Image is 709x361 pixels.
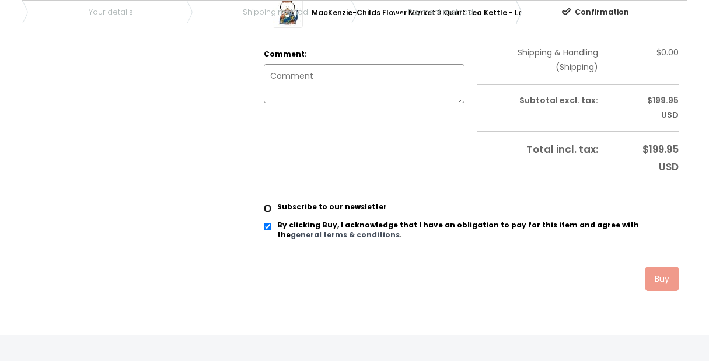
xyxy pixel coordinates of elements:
strong: Subtotal excl. tax: [519,94,598,106]
span: 1 [75,1,86,24]
label: By clicking Buy, I acknowledge that I have an obligation to pay for this item and agree with the . [277,220,679,249]
span: 3 [394,1,405,24]
a: 4Confirmation [516,1,675,24]
div: Shipping & Handling (Shipping) [477,45,598,75]
span: 4 [561,1,572,24]
a: 2Shipping method [187,1,351,24]
strong: Total incl. tax: [526,142,598,156]
span: 2 [229,1,240,24]
a: 1Your details [22,1,187,24]
a: general terms & conditions [291,230,400,240]
a: Buy [645,267,679,291]
strong: $199.95 USD [647,94,679,121]
a: 3Payment method [351,1,516,24]
strong: $199.95 USD [642,142,679,174]
div: $0.00 [628,45,678,60]
label: Comment: [264,45,465,59]
label: Subscribe to our newsletter [277,202,402,221]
